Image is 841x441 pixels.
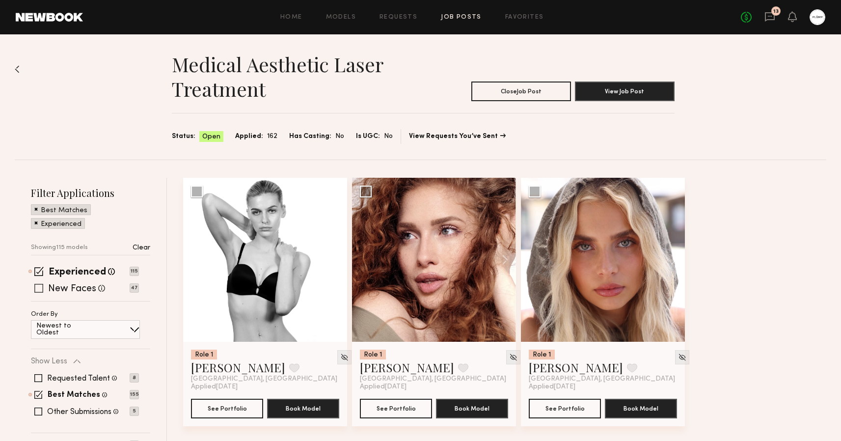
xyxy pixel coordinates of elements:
[15,65,20,73] img: Back to previous page
[529,359,623,375] a: [PERSON_NAME]
[191,350,217,359] div: Role 1
[335,131,344,142] span: No
[380,14,417,21] a: Requests
[360,375,506,383] span: [GEOGRAPHIC_DATA], [GEOGRAPHIC_DATA]
[130,267,139,276] p: 115
[130,373,139,383] p: 8
[529,383,677,391] div: Applied [DATE]
[409,133,506,140] a: View Requests You’ve Sent
[529,375,675,383] span: [GEOGRAPHIC_DATA], [GEOGRAPHIC_DATA]
[280,14,302,21] a: Home
[235,131,263,142] span: Applied:
[471,82,571,101] button: CloseJob Post
[575,82,675,101] button: View Job Post
[48,391,100,399] label: Best Matches
[191,359,285,375] a: [PERSON_NAME]
[31,245,88,251] p: Showing 115 models
[360,383,508,391] div: Applied [DATE]
[605,404,677,412] a: Book Model
[47,375,110,383] label: Requested Talent
[340,353,349,361] img: Unhide Model
[773,9,779,14] div: 13
[764,11,775,24] a: 13
[505,14,544,21] a: Favorites
[356,131,380,142] span: Is UGC:
[130,407,139,416] p: 5
[289,131,331,142] span: Has Casting:
[47,408,111,416] label: Other Submissions
[441,14,482,21] a: Job Posts
[267,399,339,418] button: Book Model
[172,131,195,142] span: Status:
[191,399,263,418] button: See Portfolio
[509,353,517,361] img: Unhide Model
[267,131,277,142] span: 162
[384,131,393,142] span: No
[529,350,555,359] div: Role 1
[31,358,67,365] p: Show Less
[202,132,220,142] span: Open
[133,245,150,251] p: Clear
[360,350,386,359] div: Role 1
[36,323,95,336] p: Newest to Oldest
[360,399,432,418] button: See Portfolio
[529,399,601,418] button: See Portfolio
[360,359,454,375] a: [PERSON_NAME]
[41,207,87,214] p: Best Matches
[191,383,339,391] div: Applied [DATE]
[130,390,139,399] p: 155
[49,268,106,277] label: Experienced
[130,283,139,293] p: 47
[41,221,81,228] p: Experienced
[326,14,356,21] a: Models
[191,375,337,383] span: [GEOGRAPHIC_DATA], [GEOGRAPHIC_DATA]
[31,186,150,199] h2: Filter Applications
[48,284,96,294] label: New Faces
[605,399,677,418] button: Book Model
[267,404,339,412] a: Book Model
[436,404,508,412] a: Book Model
[436,399,508,418] button: Book Model
[172,52,423,101] h1: Medical Aesthetic Laser Treatment
[678,353,686,361] img: Unhide Model
[31,311,58,318] p: Order By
